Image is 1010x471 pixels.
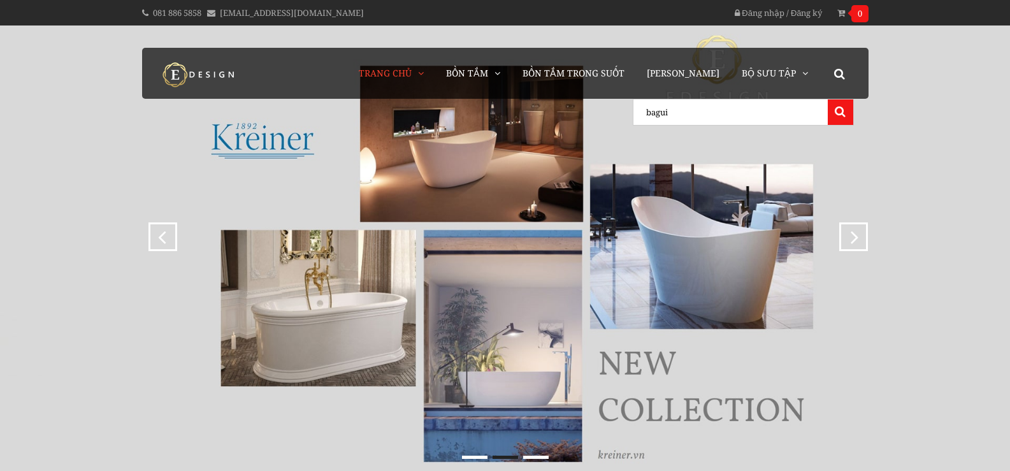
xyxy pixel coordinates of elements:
span: [PERSON_NAME] [647,67,719,79]
a: Bồn Tắm [436,48,510,99]
span: Trang chủ [359,67,412,79]
span: / [786,7,789,18]
span: Bộ Sưu Tập [742,67,796,79]
a: [EMAIL_ADDRESS][DOMAIN_NAME] [220,7,364,18]
span: Bồn Tắm Trong Suốt [523,67,624,79]
span: 0 [851,5,869,22]
input: Tìm kiếm... [633,99,825,125]
a: Trang chủ [352,48,433,99]
span: Bồn Tắm [446,67,488,79]
a: Bồn Tắm Trong Suốt [513,48,634,99]
a: Bộ Sưu Tập [732,48,818,99]
img: logo Kreiner Germany - Edesign Interior [152,62,247,87]
div: prev [152,222,168,238]
a: [PERSON_NAME] [637,48,729,99]
a: 081 886 5858 [153,7,201,18]
div: next [842,222,858,238]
